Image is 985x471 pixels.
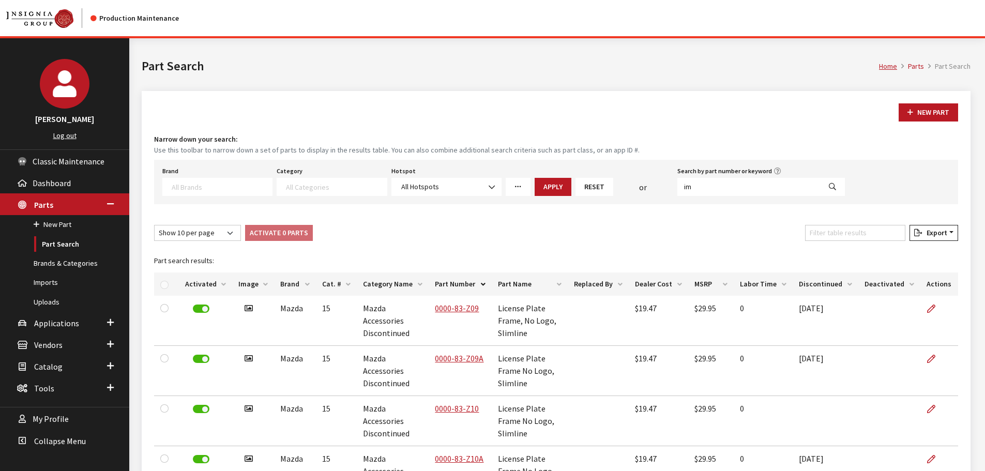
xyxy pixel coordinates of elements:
[734,272,793,296] th: Labor Time: activate to sort column ascending
[357,396,429,446] td: Mazda Accessories Discontinued
[492,396,567,446] td: License Plate Frame No Logo, Slimline
[33,414,69,424] span: My Profile
[34,200,53,210] span: Parts
[805,225,905,241] input: Filter table results
[232,272,274,296] th: Image: activate to sort column ascending
[357,346,429,396] td: Mazda Accessories Discontinued
[286,182,386,191] textarea: Search
[927,346,944,372] a: Edit Part
[922,228,947,237] span: Export
[506,178,531,196] a: More Filters
[34,318,79,328] span: Applications
[316,272,357,296] th: Cat. #: activate to sort column ascending
[274,346,316,396] td: Mazda
[162,166,178,176] label: Brand
[575,178,613,196] button: Reset
[920,272,958,296] th: Actions
[245,355,253,363] i: Has image
[179,272,232,296] th: Activated: activate to sort column ascending
[162,178,272,196] span: Select a Brand
[429,272,492,296] th: Part Number: activate to sort column descending
[734,346,793,396] td: 0
[688,396,734,446] td: $29.95
[193,405,209,413] label: Deactivate Part
[927,296,944,322] a: Edit Part
[6,9,73,28] img: Catalog Maintenance
[274,396,316,446] td: Mazda
[154,249,958,272] caption: Part search results:
[858,272,920,296] th: Deactivated: activate to sort column ascending
[688,272,734,296] th: MSRP: activate to sort column ascending
[357,272,429,296] th: Category Name: activate to sort column ascending
[33,156,104,166] span: Classic Maintenance
[316,396,357,446] td: 15
[142,57,879,75] h1: Part Search
[34,340,63,350] span: Vendors
[688,296,734,346] td: $29.95
[435,353,483,363] a: 0000-83-Z09A
[316,346,357,396] td: 15
[10,113,119,125] h3: [PERSON_NAME]
[492,296,567,346] td: License Plate Frame, No Logo, Slimline
[629,296,688,346] td: $19.47
[613,181,673,193] div: or
[274,272,316,296] th: Brand: activate to sort column ascending
[40,59,89,109] img: Cheyenne Dorton
[677,166,772,176] label: Search by part number or keyword
[34,383,54,393] span: Tools
[734,296,793,346] td: 0
[274,296,316,346] td: Mazda
[435,403,479,414] a: 0000-83-Z10
[277,166,302,176] label: Category
[568,272,629,296] th: Replaced By: activate to sort column ascending
[910,225,958,241] button: Export
[316,296,357,346] td: 15
[154,134,958,145] h4: Narrow down your search:
[629,396,688,446] td: $19.47
[34,361,63,372] span: Catalog
[879,62,897,71] a: Home
[391,178,502,196] span: All Hotspots
[401,182,439,191] span: All Hotspots
[277,178,387,196] span: Select a Category
[629,272,688,296] th: Dealer Cost: activate to sort column ascending
[435,303,479,313] a: 0000-83-Z09
[793,346,858,396] td: [DATE]
[924,61,971,72] li: Part Search
[34,436,86,446] span: Collapse Menu
[193,455,209,463] label: Deactivate Part
[535,178,571,196] button: Apply
[357,296,429,346] td: Mazda Accessories Discontinued
[820,178,845,196] button: Search
[154,145,958,156] small: Use this toolbar to narrow down a set of parts to display in the results table. You can also comb...
[793,272,858,296] th: Discontinued: activate to sort column ascending
[90,13,179,24] div: Production Maintenance
[629,346,688,396] td: $19.47
[677,178,821,196] input: Search
[734,396,793,446] td: 0
[435,453,483,464] a: 0000-83-Z10A
[688,346,734,396] td: $29.95
[398,181,495,192] span: All Hotspots
[492,272,567,296] th: Part Name: activate to sort column ascending
[492,346,567,396] td: License Plate Frame No Logo, Slimline
[793,296,858,346] td: [DATE]
[245,305,253,313] i: Has image
[53,131,77,140] a: Log out
[899,103,958,121] button: New Part
[6,8,90,28] a: Insignia Group logo
[193,305,209,313] label: Deactivate Part
[391,166,416,176] label: Hotspot
[172,182,272,191] textarea: Search
[193,355,209,363] label: Deactivate Part
[897,61,924,72] li: Parts
[33,178,71,188] span: Dashboard
[927,396,944,422] a: Edit Part
[245,455,253,463] i: Has image
[245,405,253,413] i: Has image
